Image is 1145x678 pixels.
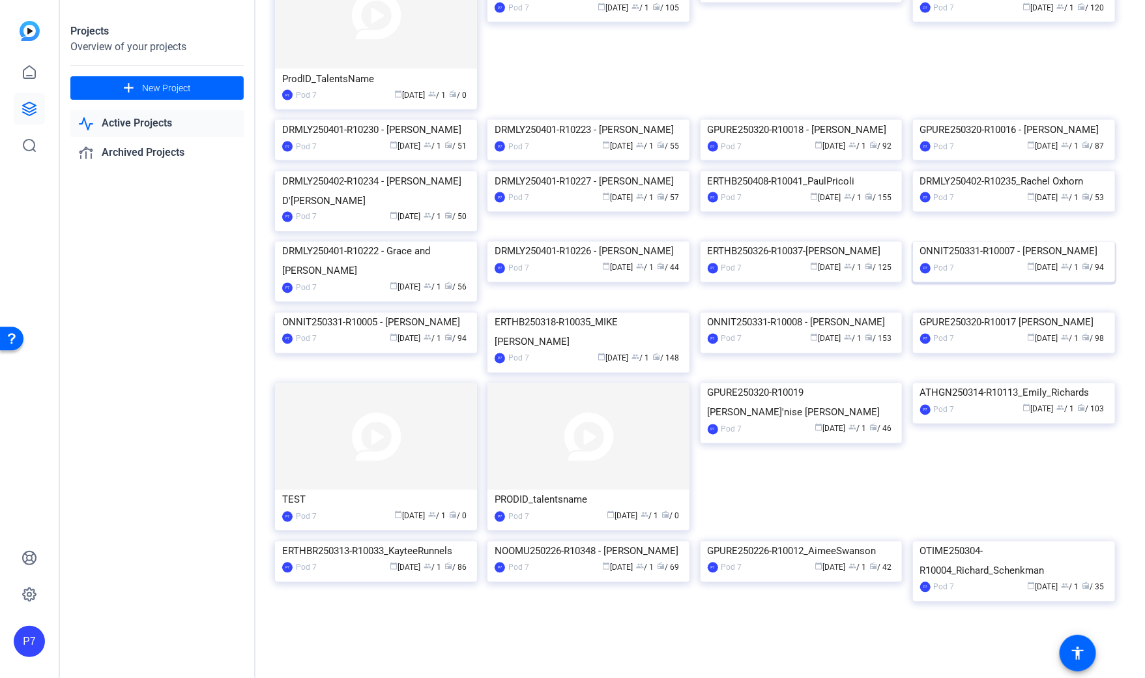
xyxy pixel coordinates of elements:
[1023,3,1054,12] span: [DATE]
[844,263,852,271] span: group
[444,563,452,570] span: radio
[1062,334,1079,344] span: / 1
[934,404,955,417] div: Pod 7
[934,1,955,14] div: Pod 7
[920,582,931,593] div: P7
[282,141,293,152] div: P7
[1023,3,1031,10] span: calendar_today
[848,141,856,149] span: group
[636,193,654,202] span: / 1
[1082,193,1105,202] span: / 53
[282,313,470,332] div: ONNIT250331-R10005 - [PERSON_NAME]
[598,354,628,363] span: [DATE]
[282,334,293,344] div: P7
[848,141,866,151] span: / 1
[1062,141,1079,151] span: / 1
[70,39,244,55] div: Overview of your projects
[390,212,398,220] span: calendar_today
[815,563,845,572] span: [DATE]
[424,283,441,292] span: / 1
[708,242,895,261] div: ERTHB250326-R10037-[PERSON_NAME]
[1028,141,1036,149] span: calendar_today
[1057,3,1075,12] span: / 1
[844,334,852,342] span: group
[1028,263,1058,273] span: [DATE]
[1057,405,1075,414] span: / 1
[495,3,505,13] div: P7
[495,242,682,261] div: DRMLY250401-R10226 - [PERSON_NAME]
[934,191,955,204] div: Pod 7
[394,90,402,98] span: calendar_today
[1057,3,1065,10] span: group
[848,424,856,432] span: group
[1082,141,1105,151] span: / 87
[394,512,425,521] span: [DATE]
[282,90,293,100] div: P7
[495,542,682,561] div: NOOMU250226-R10348 - [PERSON_NAME]
[390,141,420,151] span: [DATE]
[495,120,682,140] div: DRMLY250401-R10223 - [PERSON_NAME]
[708,542,895,561] div: GPURE250226-R10012_AimeeSwanson
[1078,3,1086,10] span: radio
[1062,334,1069,342] span: group
[708,313,895,332] div: ONNIT250331-R10008 - [PERSON_NAME]
[282,563,293,573] div: P7
[296,211,317,224] div: Pod 7
[495,563,505,573] div: P7
[1078,404,1086,412] span: radio
[920,313,1108,332] div: GPURE250320-R10017 [PERSON_NAME]
[920,171,1108,191] div: DRMLY250402-R10235_Rachel Oxhorn
[708,424,718,435] div: P7
[424,141,441,151] span: / 1
[282,212,293,222] div: P7
[70,140,244,166] a: Archived Projects
[602,141,633,151] span: [DATE]
[848,424,866,434] span: / 1
[449,511,457,519] span: radio
[657,141,665,149] span: radio
[844,192,852,200] span: group
[934,140,955,153] div: Pod 7
[394,511,402,519] span: calendar_today
[869,424,891,434] span: / 46
[444,212,452,220] span: radio
[602,563,633,572] span: [DATE]
[508,1,529,14] div: Pod 7
[296,140,317,153] div: Pod 7
[661,511,669,519] span: radio
[508,561,529,574] div: Pod 7
[641,512,658,521] span: / 1
[869,563,877,570] span: radio
[602,193,633,202] span: [DATE]
[424,334,431,342] span: group
[865,334,891,344] span: / 153
[121,80,137,96] mat-icon: add
[444,282,452,290] span: radio
[282,69,470,89] div: ProdID_TalentsName
[1062,582,1069,590] span: group
[1062,263,1069,271] span: group
[1028,192,1036,200] span: calendar_today
[631,353,639,361] span: group
[810,334,841,344] span: [DATE]
[844,263,862,273] span: / 1
[390,334,420,344] span: [DATE]
[708,263,718,274] div: P7
[1078,3,1105,12] span: / 120
[1023,405,1054,414] span: [DATE]
[920,405,931,415] div: P7
[1062,193,1079,202] span: / 1
[444,213,467,222] span: / 50
[721,561,742,574] div: Pod 7
[495,192,505,203] div: P7
[631,3,639,10] span: group
[721,262,742,275] div: Pod 7
[636,563,644,570] span: group
[390,334,398,342] span: calendar_today
[721,140,742,153] div: Pod 7
[282,120,470,140] div: DRMLY250401-R10230 - [PERSON_NAME]
[920,334,931,344] div: P7
[920,383,1108,403] div: ATHGN250314-R10113_Emily_Richards
[70,110,244,137] a: Active Projects
[602,192,610,200] span: calendar_today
